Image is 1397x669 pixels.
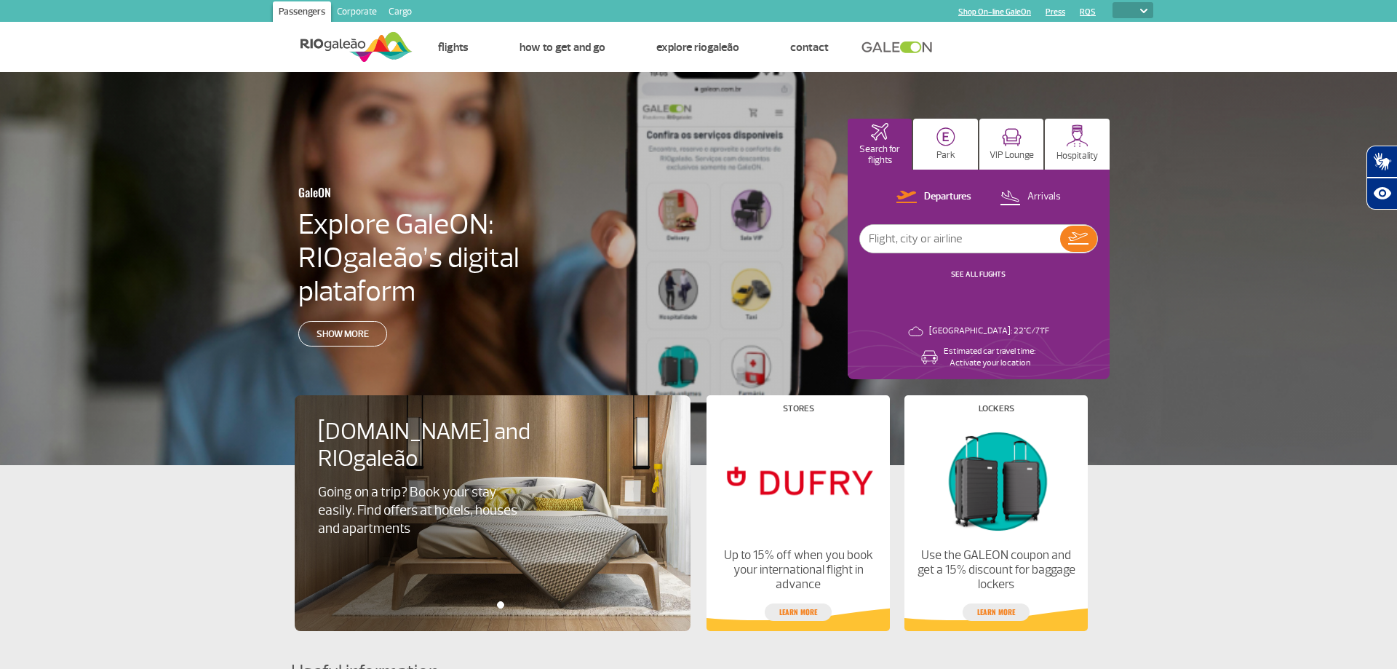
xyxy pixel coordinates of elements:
input: Flight, city or airline [860,225,1060,253]
a: How to get and go [520,40,605,55]
a: Passengers [273,1,331,25]
a: Cargo [383,1,418,25]
a: Learn more [963,603,1030,621]
a: Learn more [765,603,832,621]
a: Flights [438,40,469,55]
h4: [DOMAIN_NAME] and RIOgaleão [318,419,549,472]
img: airplaneHomeActive.svg [871,123,888,140]
a: Press [1046,7,1065,17]
a: Corporate [331,1,383,25]
button: Abrir tradutor de língua de sinais. [1366,146,1397,178]
h4: Stores [783,405,814,413]
img: carParkingHome.svg [936,127,955,146]
a: Shop On-line GaleOn [958,7,1031,17]
p: Park [936,150,955,161]
button: Departures [892,188,976,207]
p: Departures [924,190,971,204]
p: Search for flights [855,144,905,166]
a: Show more [298,321,387,347]
p: Up to 15% off when you book your international flight in advance [719,548,877,592]
p: Hospitality [1056,151,1098,162]
p: [GEOGRAPHIC_DATA]: 22°C/71°F [929,325,1049,337]
a: RQS [1080,7,1096,17]
p: Use the GALEON coupon and get a 15% discount for baggage lockers [917,548,1075,592]
button: SEE ALL FLIGHTS [947,269,1010,280]
img: Lockers [917,424,1075,537]
button: Search for flights [848,119,912,170]
button: Park [913,119,978,170]
p: Estimated car travel time: Activate your location [944,346,1035,369]
p: Going on a trip? Book your stay easily. Find offers at hotels, houses and apartments [318,483,525,538]
h3: GaleON [298,177,541,207]
h4: Explore GaleON: RIOgaleão’s digital plataform [298,207,613,308]
a: Explore RIOgaleão [656,40,739,55]
div: Plugin de acessibilidade da Hand Talk. [1366,146,1397,210]
a: SEE ALL FLIGHTS [951,269,1006,279]
button: Abrir recursos assistivos. [1366,178,1397,210]
img: Stores [719,424,877,537]
img: hospitality.svg [1066,124,1088,147]
img: vipRoom.svg [1002,128,1022,146]
a: Contact [790,40,829,55]
a: [DOMAIN_NAME] and RIOgaleãoGoing on a trip? Book your stay easily. Find offers at hotels, houses ... [318,419,667,538]
p: VIP Lounge [990,150,1034,161]
button: Arrivals [995,188,1065,207]
h4: Lockers [979,405,1014,413]
button: Hospitality [1045,119,1110,170]
p: Arrivals [1027,190,1061,204]
button: VIP Lounge [979,119,1044,170]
